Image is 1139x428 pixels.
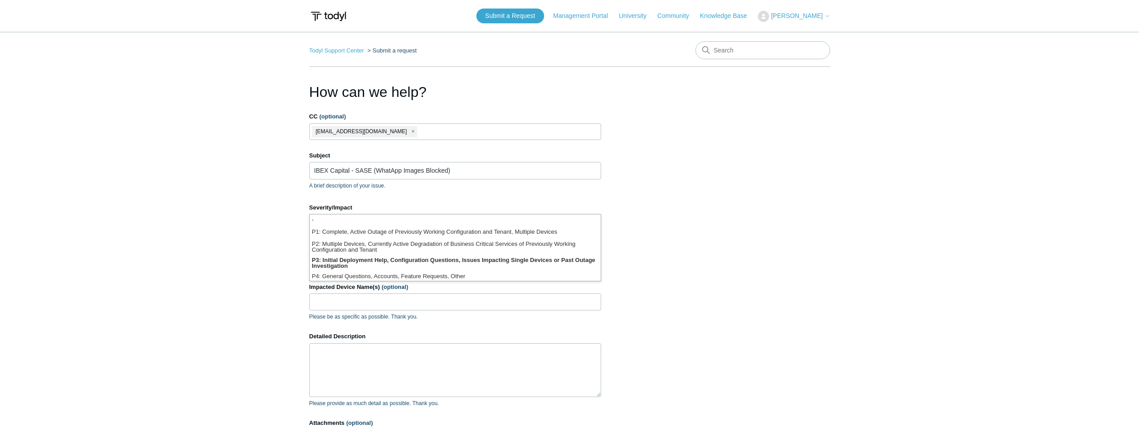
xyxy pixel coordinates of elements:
[309,332,601,341] label: Detailed Description
[411,127,414,137] span: close
[476,9,544,23] a: Submit a Request
[382,284,408,290] span: (optional)
[309,47,366,54] li: Todyl Support Center
[619,11,655,21] a: University
[309,47,364,54] a: Todyl Support Center
[309,419,601,428] label: Attachments
[771,12,822,19] span: [PERSON_NAME]
[553,11,617,21] a: Management Portal
[309,112,601,121] label: CC
[310,214,601,227] li: -
[309,8,347,25] img: Todyl Support Center Help Center home page
[309,203,601,212] label: Severity/Impact
[758,11,830,22] button: [PERSON_NAME]
[309,151,601,160] label: Subject
[346,419,373,426] span: (optional)
[309,81,601,103] h1: How can we help?
[309,283,601,292] label: Impacted Device Name(s)
[695,41,830,59] input: Search
[309,182,601,190] p: A brief description of your issue.
[700,11,756,21] a: Knowledge Base
[310,227,601,239] li: P1: Complete, Active Outage of Previously Working Configuration and Tenant, Multiple Devices
[310,239,601,255] li: P2: Multiple Devices, Currently Active Degradation of Business Critical Services of Previously Wo...
[310,255,601,271] li: P3: Initial Deployment Help, Configuration Questions, Issues Impacting Single Devices or Past Out...
[309,313,601,321] p: Please be as specific as possible. Thank you.
[319,113,346,120] span: (optional)
[316,127,407,137] span: [EMAIL_ADDRESS][DOMAIN_NAME]
[365,47,417,54] li: Submit a request
[310,271,601,283] li: P4: General Questions, Accounts, Feature Requests, Other
[657,11,698,21] a: Community
[309,399,601,407] p: Please provide as much detail as possible. Thank you.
